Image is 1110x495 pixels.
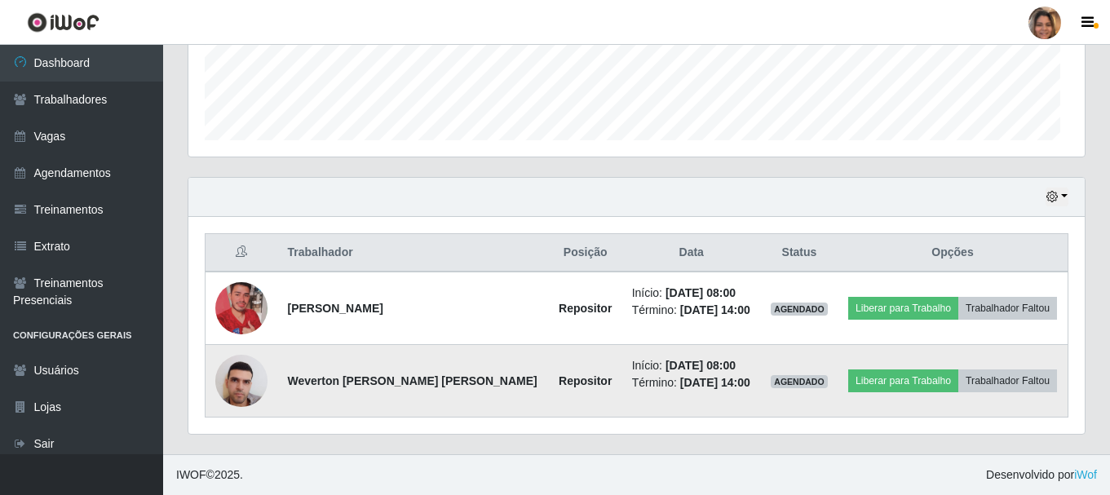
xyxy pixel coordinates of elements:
time: [DATE] 14:00 [680,303,750,316]
li: Início: [632,285,751,302]
li: Término: [632,374,751,391]
time: [DATE] 08:00 [666,286,736,299]
th: Data [622,234,761,272]
li: Término: [632,302,751,319]
strong: Repositor [559,302,612,315]
th: Status [761,234,838,272]
span: AGENDADO [771,375,828,388]
strong: Repositor [559,374,612,387]
button: Liberar para Trabalho [848,369,958,392]
button: Trabalhador Faltou [958,297,1057,320]
time: [DATE] 14:00 [680,376,750,389]
img: 1752584852872.jpeg [215,346,268,415]
span: AGENDADO [771,303,828,316]
span: IWOF [176,468,206,481]
th: Opções [838,234,1068,272]
strong: [PERSON_NAME] [288,302,383,315]
th: Posição [549,234,622,272]
strong: Weverton [PERSON_NAME] [PERSON_NAME] [288,374,537,387]
span: Desenvolvido por [986,466,1097,484]
img: 1741878920639.jpeg [215,262,268,355]
time: [DATE] 08:00 [666,359,736,372]
button: Liberar para Trabalho [848,297,958,320]
th: Trabalhador [278,234,549,272]
li: Início: [632,357,751,374]
button: Trabalhador Faltou [958,369,1057,392]
span: © 2025 . [176,466,243,484]
img: CoreUI Logo [27,12,100,33]
a: iWof [1074,468,1097,481]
